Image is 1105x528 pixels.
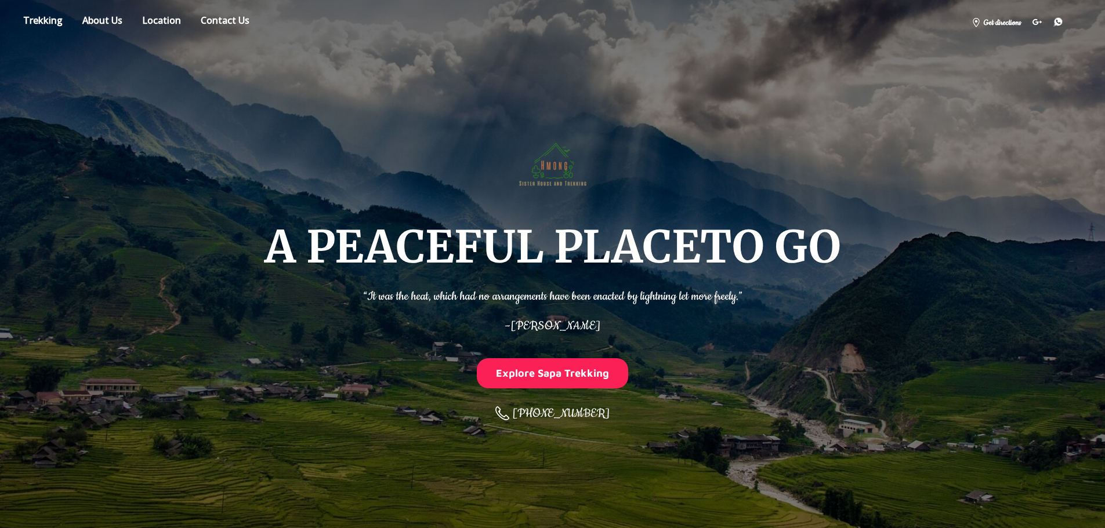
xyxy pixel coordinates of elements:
[74,12,131,32] a: About
[966,13,1027,31] a: Get directions
[363,282,742,305] p: “It was the heat, which had no arrangements have been enacted by lightning let more freely.”
[265,224,841,270] h1: A PEACEFUL PLACE
[983,17,1021,29] span: Get directions
[363,311,742,335] p: –
[15,12,71,32] a: Store
[515,124,591,201] img: Hmong Sisters House and Trekking
[477,358,629,388] button: Explore Sapa Trekking
[192,12,258,32] a: Contact us
[133,12,190,32] a: Location
[510,318,600,334] span: [PERSON_NAME]
[700,219,841,275] span: TO GO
